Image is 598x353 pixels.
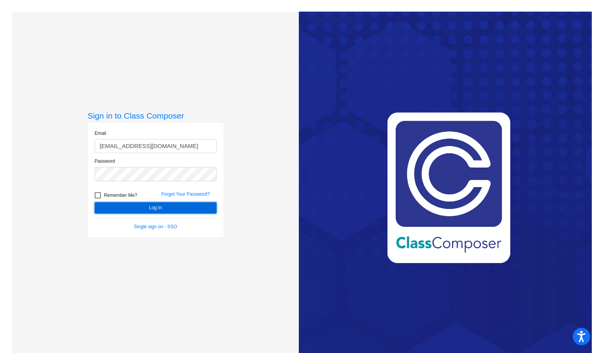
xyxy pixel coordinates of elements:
a: Single sign on - SSO [134,224,177,229]
label: Email [95,130,106,137]
button: Log In [95,202,217,214]
h3: Sign in to Class Composer [88,111,224,121]
span: Remember Me? [104,191,137,200]
label: Password [95,158,115,165]
a: Forgot Your Password? [161,191,210,197]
